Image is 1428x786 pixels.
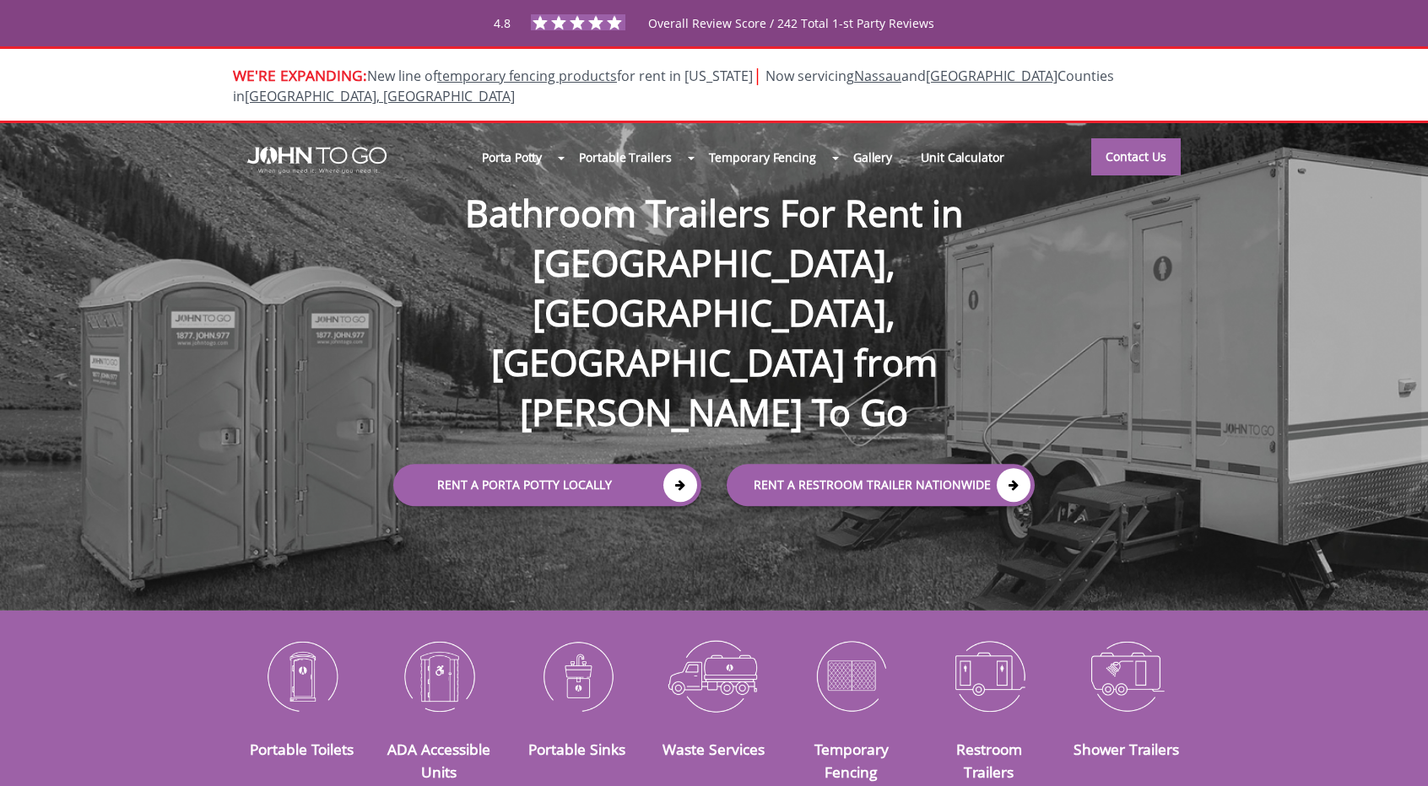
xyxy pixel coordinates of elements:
a: [GEOGRAPHIC_DATA] [926,67,1057,85]
a: Portable Sinks [528,739,625,759]
img: Waste-Services-icon_N.png [658,632,771,719]
a: Restroom Trailers [956,739,1022,781]
img: Restroom-Trailers-icon_N.png [933,632,1045,719]
span: 4.8 [494,15,511,31]
h1: Bathroom Trailers For Rent in [GEOGRAPHIC_DATA], [GEOGRAPHIC_DATA], [GEOGRAPHIC_DATA] from [PERSO... [376,134,1052,438]
a: Shower Trailers [1074,739,1179,759]
span: WE'RE EXPANDING: [233,65,367,85]
a: Portable Toilets [250,739,354,759]
a: Porta Potty [468,139,556,175]
a: [GEOGRAPHIC_DATA], [GEOGRAPHIC_DATA] [245,87,515,105]
span: New line of for rent in [US_STATE] [233,67,1114,106]
img: JOHN to go [247,147,387,174]
a: Unit Calculator [906,139,1019,175]
a: Portable Trailers [565,139,685,175]
a: ADA Accessible Units [387,739,490,781]
img: ADA-Accessible-Units-icon_N.png [383,632,495,719]
img: Shower-Trailers-icon_N.png [1070,632,1182,719]
img: Portable-Toilets-icon_N.png [246,632,358,719]
a: Nassau [854,67,901,85]
a: Contact Us [1091,138,1181,175]
a: Gallery [839,139,906,175]
a: Waste Services [663,739,765,759]
a: Temporary Fencing [695,139,830,175]
a: Temporary Fencing [814,739,889,781]
a: rent a RESTROOM TRAILER Nationwide [727,464,1035,506]
span: Overall Review Score / 242 Total 1-st Party Reviews [648,15,934,65]
img: Portable-Sinks-icon_N.png [521,632,633,719]
img: Temporary-Fencing-cion_N.png [795,632,907,719]
a: Rent a Porta Potty Locally [393,464,701,506]
span: | [753,63,762,86]
a: temporary fencing products [437,67,617,85]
